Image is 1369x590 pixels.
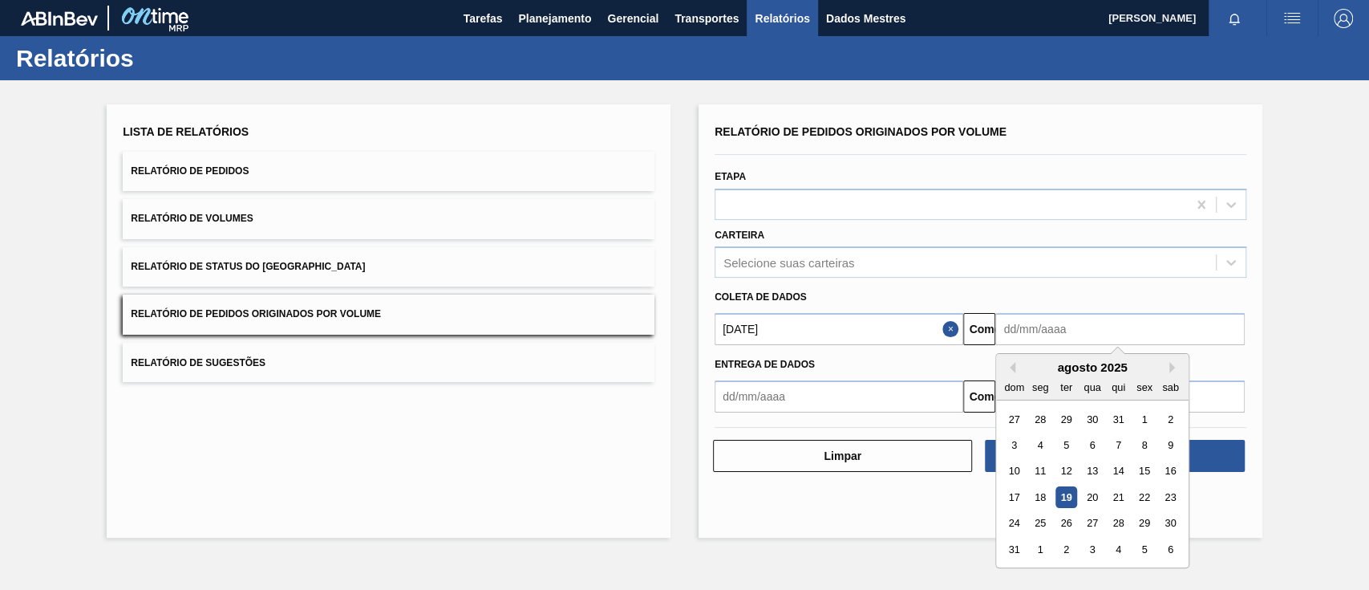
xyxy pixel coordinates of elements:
font: Selecione suas carteiras [723,256,854,270]
div: Choose segunda-feira, 11 de agosto de 2025 [1030,461,1051,482]
div: Choose quarta-feira, 20 de agosto de 2025 [1082,486,1104,508]
img: TNhmsLtSVTkK8tSr43FrP2fwEKptu5GPRR3wAAAABJRU5ErkJggg== [21,11,98,26]
font: Comeu [969,390,1006,403]
div: qua [1082,376,1104,398]
font: Relatório de Pedidos Originados por Volume [131,309,381,320]
div: Choose sábado, 30 de agosto de 2025 [1160,513,1181,535]
div: Choose sexta-feira, 15 de agosto de 2025 [1134,461,1156,482]
font: Relatórios [16,45,134,71]
div: Choose terça-feira, 19 de agosto de 2025 [1055,486,1077,508]
font: Transportes [674,12,739,25]
button: Relatório de Pedidos [123,152,654,191]
img: ações do usuário [1282,9,1302,28]
font: Carteira [715,230,764,241]
div: Choose sábado, 16 de agosto de 2025 [1160,461,1181,482]
div: Choose terça-feira, 26 de agosto de 2025 [1055,513,1077,535]
div: Choose quarta-feira, 30 de julho de 2025 [1082,409,1104,430]
div: Choose terça-feira, 5 de agosto de 2025 [1055,434,1077,456]
div: Choose sábado, 9 de agosto de 2025 [1160,434,1181,456]
font: Planejamento [518,12,591,25]
div: sab [1160,376,1181,398]
button: Relatório de Sugestões [123,343,654,382]
font: Relatório de Volumes [131,214,253,225]
div: Choose segunda-feira, 25 de agosto de 2025 [1030,513,1051,535]
font: Relatório de Pedidos [131,165,249,177]
button: Download [985,440,1244,472]
div: qui [1108,376,1129,398]
button: Relatório de Volumes [123,199,654,238]
div: dom [1003,376,1025,398]
div: Choose quinta-feira, 4 de setembro de 2025 [1108,539,1129,560]
font: Gerencial [607,12,658,25]
div: seg [1030,376,1051,398]
div: Choose domingo, 24 de agosto de 2025 [1003,513,1025,535]
div: Choose quinta-feira, 31 de julho de 2025 [1108,409,1129,430]
div: Choose quarta-feira, 3 de setembro de 2025 [1082,539,1104,560]
div: month 2025-08 [1002,406,1184,563]
font: Coleta de dados [715,291,807,303]
font: [PERSON_NAME] [1108,12,1196,24]
font: Tarefas [464,12,503,25]
div: Choose domingo, 27 de julho de 2025 [1003,409,1025,430]
div: Choose quinta-feira, 14 de agosto de 2025 [1108,461,1129,482]
font: Dados Mestres [826,12,906,25]
button: Close [942,313,963,345]
div: Choose sábado, 6 de setembro de 2025 [1160,539,1181,560]
div: Choose sexta-feira, 29 de agosto de 2025 [1134,513,1156,535]
div: Choose segunda-feira, 4 de agosto de 2025 [1030,434,1051,456]
div: Choose domingo, 17 de agosto de 2025 [1003,486,1025,508]
font: Relatório de Sugestões [131,356,265,368]
font: Lista de Relatórios [123,125,249,138]
div: Choose terça-feira, 29 de julho de 2025 [1055,409,1077,430]
font: Relatórios [755,12,809,25]
img: Sair [1334,9,1353,28]
div: Choose sábado, 23 de agosto de 2025 [1160,486,1181,508]
button: Notificações [1209,7,1260,30]
div: Choose quarta-feira, 6 de agosto de 2025 [1082,434,1104,456]
button: Limpar [713,440,972,472]
font: Relatório de Status do [GEOGRAPHIC_DATA] [131,261,365,272]
button: Relatório de Status do [GEOGRAPHIC_DATA] [123,247,654,287]
div: Choose quinta-feira, 21 de agosto de 2025 [1108,486,1129,508]
div: agosto 2025 [996,360,1189,374]
div: sex [1134,376,1156,398]
div: Choose domingo, 10 de agosto de 2025 [1003,461,1025,482]
div: ter [1055,376,1077,398]
font: Entrega de dados [715,359,815,370]
input: dd/mm/aaaa [715,313,963,345]
font: Comeu [969,323,1006,336]
font: Relatório de Pedidos Originados por Volume [715,125,1006,138]
div: Choose sábado, 2 de agosto de 2025 [1160,409,1181,430]
input: dd/mm/aaaa [995,313,1244,345]
button: Comeu [963,313,995,345]
div: Choose quarta-feira, 27 de agosto de 2025 [1082,513,1104,535]
button: Comeu [963,380,995,413]
div: Choose quarta-feira, 13 de agosto de 2025 [1082,461,1104,482]
font: Limpar [824,450,861,462]
font: Etapa [715,171,746,182]
div: Choose sexta-feira, 8 de agosto de 2025 [1134,434,1156,456]
div: Choose domingo, 31 de agosto de 2025 [1003,539,1025,560]
button: Relatório de Pedidos Originados por Volume [123,295,654,334]
div: Choose segunda-feira, 28 de julho de 2025 [1030,409,1051,430]
button: Next Month [1169,362,1181,373]
div: Choose sexta-feira, 5 de setembro de 2025 [1134,539,1156,560]
div: Choose segunda-feira, 1 de setembro de 2025 [1030,539,1051,560]
input: dd/mm/aaaa [715,380,963,413]
div: Choose quinta-feira, 7 de agosto de 2025 [1108,434,1129,456]
div: Choose quinta-feira, 28 de agosto de 2025 [1108,513,1129,535]
div: Choose sexta-feira, 1 de agosto de 2025 [1134,409,1156,430]
div: Choose terça-feira, 2 de setembro de 2025 [1055,539,1077,560]
div: Choose domingo, 3 de agosto de 2025 [1003,434,1025,456]
div: Choose segunda-feira, 18 de agosto de 2025 [1030,486,1051,508]
button: Previous Month [1004,362,1015,373]
div: Choose terça-feira, 12 de agosto de 2025 [1055,461,1077,482]
div: Choose sexta-feira, 22 de agosto de 2025 [1134,486,1156,508]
